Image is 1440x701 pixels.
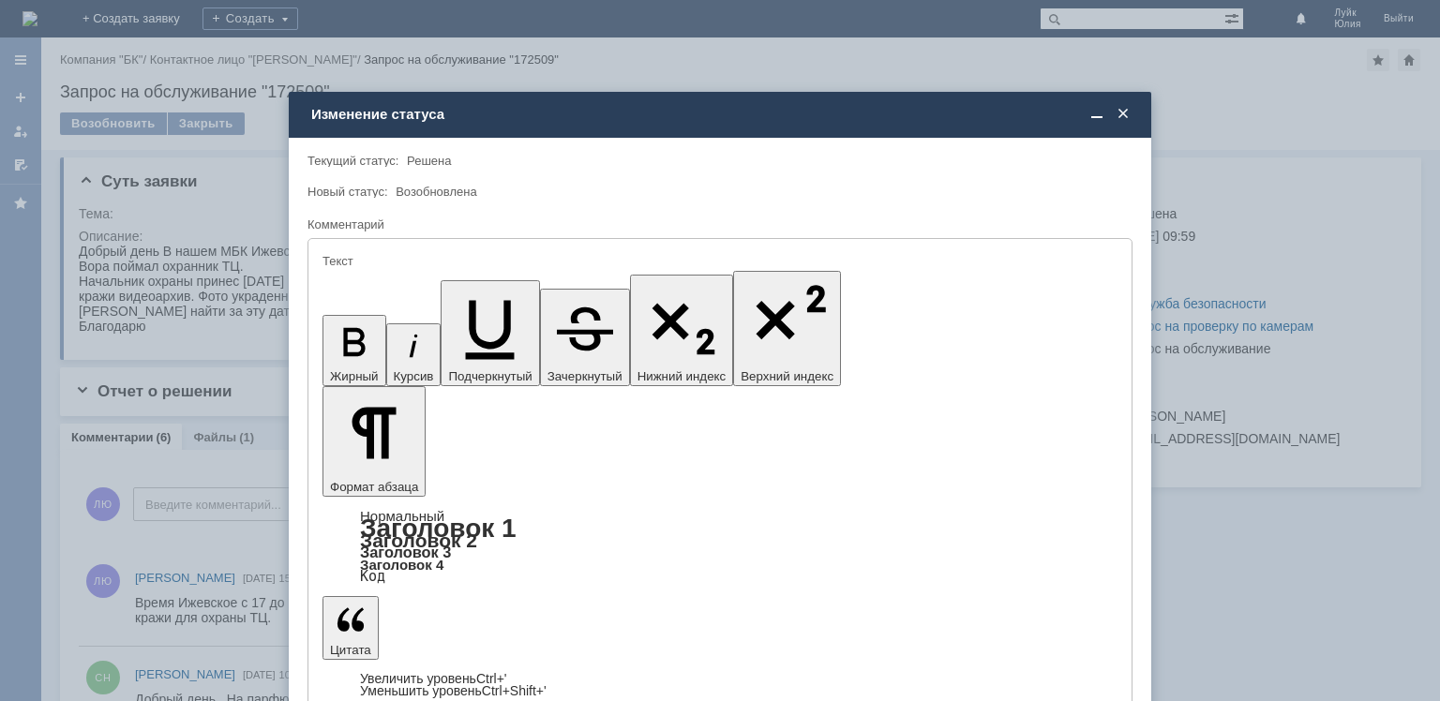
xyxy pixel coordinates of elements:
[630,275,734,386] button: Нижний индекс
[322,315,386,386] button: Жирный
[307,154,398,168] label: Текущий статус:
[330,369,379,383] span: Жирный
[360,568,385,585] a: Код
[394,369,434,383] span: Курсив
[396,185,477,199] span: Возобновлена
[741,369,833,383] span: Верхний индекс
[448,369,532,383] span: Подчеркнутый
[322,596,379,660] button: Цитата
[386,323,442,386] button: Курсив
[307,216,1129,234] div: Комментарий
[360,508,444,524] a: Нормальный
[476,671,507,686] span: Ctrl+'
[360,529,477,551] a: Заголовок 2
[311,106,1132,123] div: Изменение статуса
[407,154,451,168] span: Решена
[330,643,371,657] span: Цитата
[360,671,507,686] a: Increase
[330,480,418,494] span: Формат абзаца
[637,369,727,383] span: Нижний индекс
[322,386,426,497] button: Формат абзаца
[322,255,1114,267] div: Текст
[482,683,547,698] span: Ctrl+Shift+'
[360,514,517,543] a: Заголовок 1
[1114,106,1132,123] span: Закрыть
[360,544,451,560] a: Заголовок 3
[360,683,547,698] a: Decrease
[733,271,841,386] button: Верхний индекс
[307,185,388,199] label: Новый статус:
[360,557,443,573] a: Заголовок 4
[540,289,630,386] button: Зачеркнутый
[322,673,1117,697] div: Цитата
[547,369,622,383] span: Зачеркнутый
[322,510,1117,583] div: Формат абзаца
[441,280,539,386] button: Подчеркнутый
[1087,106,1106,123] span: Свернуть (Ctrl + M)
